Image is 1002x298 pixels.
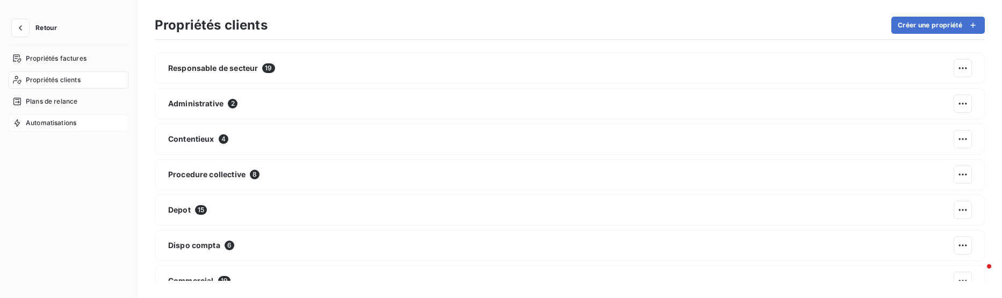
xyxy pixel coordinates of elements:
[26,75,81,85] span: Propriétés clients
[9,19,66,37] button: Retour
[9,50,128,67] a: Propriétés factures
[218,276,230,286] span: 19
[26,97,77,106] span: Plans de relance
[168,169,246,180] span: Procedure collective
[168,134,214,144] span: Contentieux
[9,71,128,89] a: Propriétés clients
[965,261,991,287] iframe: Intercom live chat
[168,240,220,251] span: Dispo compta
[168,275,214,286] span: Commercial
[891,17,985,34] button: Créer une propriété
[228,99,237,108] span: 2
[26,54,86,63] span: Propriétés factures
[225,241,234,250] span: 6
[168,98,224,109] span: Administrative
[35,25,57,31] span: Retour
[9,114,128,132] a: Automatisations
[168,205,191,215] span: Depot
[26,118,76,128] span: Automatisations
[155,16,268,35] h3: Propriétés clients
[168,63,258,74] span: Responsable de secteur
[262,63,275,73] span: 19
[250,170,259,179] span: 8
[195,205,207,215] span: 15
[9,93,128,110] a: Plans de relance
[219,134,228,144] span: 4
